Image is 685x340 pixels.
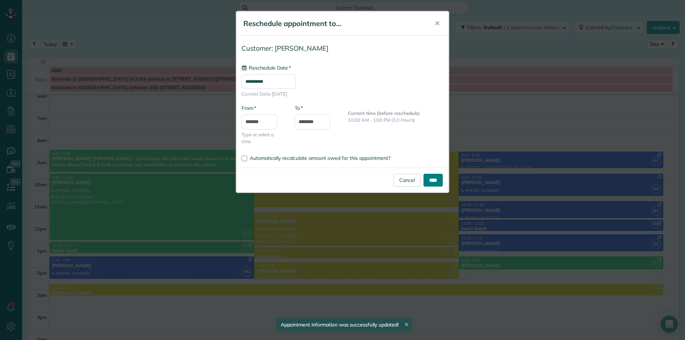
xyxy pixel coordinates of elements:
span: Current Date: [DATE] [242,91,443,97]
label: From [242,105,256,112]
p: 10:00 AM - 1:00 PM (3.0 Hours) [348,117,443,123]
h5: Reschedule appointment to... [243,19,425,29]
div: Appointment information was successfully updated! [276,318,412,331]
span: Automatically recalculate amount owed for this appointment? [250,155,390,161]
h4: Customer: [PERSON_NAME] [242,45,443,52]
span: Type or select a time [242,131,284,145]
span: ✕ [435,19,440,27]
label: Reschedule Date [242,64,291,71]
b: Current time (before reschedule) [348,110,420,116]
a: Cancel [394,174,421,187]
label: To [295,105,303,112]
